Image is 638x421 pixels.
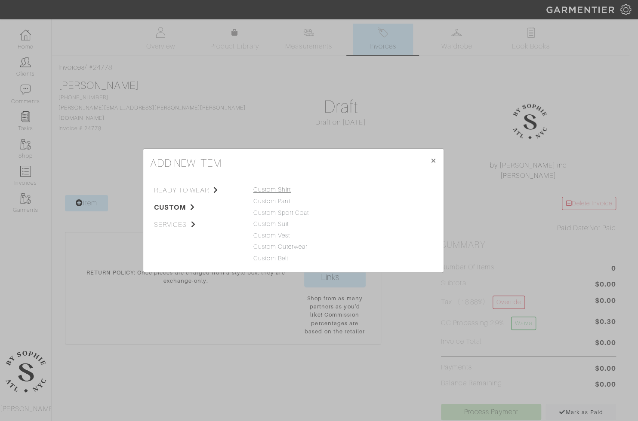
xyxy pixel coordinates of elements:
[154,185,240,195] span: ready to wear
[253,232,290,239] a: Custom Vest
[150,156,222,171] h4: add new item
[154,220,240,230] span: services
[154,202,240,213] span: custom
[253,243,308,250] a: Custom Outerwear
[430,155,437,166] span: ×
[253,198,291,204] a: Custom Pant
[253,220,289,227] a: Custom Suit
[253,209,309,216] a: Custom Sport Coat
[253,186,291,193] a: Custom Shirt
[253,255,289,262] a: Custom Belt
